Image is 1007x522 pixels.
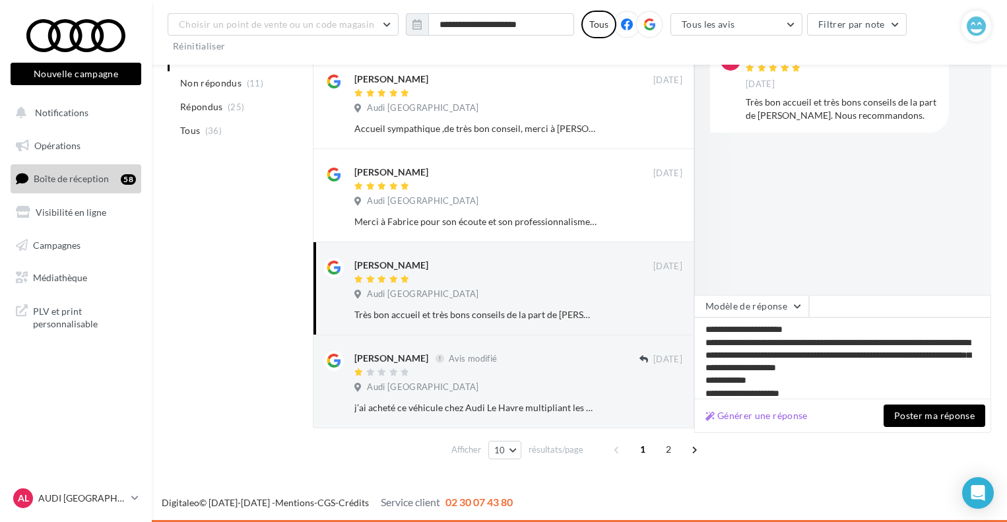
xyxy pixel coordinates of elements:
[275,497,314,508] a: Mentions
[162,497,513,508] span: © [DATE]-[DATE] - - -
[11,486,141,511] a: AL AUDI [GEOGRAPHIC_DATA]
[746,79,775,90] span: [DATE]
[354,308,597,321] div: Très bon accueil et très bons conseils de la part de [PERSON_NAME]. Nous recommandons.
[162,497,199,508] a: Digitaleo
[367,381,478,393] span: Audi [GEOGRAPHIC_DATA]
[488,441,522,459] button: 10
[451,443,481,456] span: Afficher
[354,401,597,414] div: j’ai acheté ce véhicule chez Audi Le Havre multipliant les pannes et les allers-retours dans des ...
[8,297,144,336] a: PLV et print personnalisable
[445,496,513,508] span: 02 30 07 43 80
[581,11,616,38] div: Tous
[653,168,682,179] span: [DATE]
[180,124,200,137] span: Tous
[354,122,597,135] div: Accueil sympathique ,de très bon conseil, merci à [PERSON_NAME].
[36,207,106,218] span: Visibilité en ligne
[653,75,682,86] span: [DATE]
[682,18,735,30] span: Tous les avis
[694,295,809,317] button: Modèle de réponse
[339,497,369,508] a: Crédits
[205,125,222,136] span: (36)
[179,18,374,30] span: Choisir un point de vente ou un code magasin
[180,77,242,90] span: Non répondus
[33,302,136,331] span: PLV et print personnalisable
[658,439,679,460] span: 2
[317,497,335,508] a: CGS
[38,492,126,505] p: AUDI [GEOGRAPHIC_DATA]
[354,352,428,365] div: [PERSON_NAME]
[8,232,144,259] a: Campagnes
[8,199,144,226] a: Visibilité en ligne
[247,78,263,88] span: (11)
[8,132,144,160] a: Opérations
[632,439,653,460] span: 1
[354,73,428,86] div: [PERSON_NAME]
[884,405,985,427] button: Poster ma réponse
[354,166,428,179] div: [PERSON_NAME]
[381,496,440,508] span: Service client
[121,174,136,185] div: 58
[33,239,81,250] span: Campagnes
[34,140,81,151] span: Opérations
[34,173,109,184] span: Boîte de réception
[228,102,244,112] span: (25)
[367,102,478,114] span: Audi [GEOGRAPHIC_DATA]
[746,96,938,122] div: Très bon accueil et très bons conseils de la part de [PERSON_NAME]. Nous recommandons.
[33,272,87,283] span: Médiathèque
[354,259,428,272] div: [PERSON_NAME]
[653,354,682,366] span: [DATE]
[653,261,682,273] span: [DATE]
[529,443,583,456] span: résultats/page
[700,408,813,424] button: Générer une réponse
[180,100,223,114] span: Répondus
[367,288,478,300] span: Audi [GEOGRAPHIC_DATA]
[8,99,139,127] button: Notifications
[168,38,231,54] button: Réinitialiser
[18,492,29,505] span: AL
[8,264,144,292] a: Médiathèque
[354,215,597,228] div: Merci à Fabrice pour son écoute et son professionnalisme. Ne pas hésiter à le contacter ! Merci e...
[807,13,907,36] button: Filtrer par note
[449,353,497,364] span: Avis modifié
[11,63,141,85] button: Nouvelle campagne
[962,477,994,509] div: Open Intercom Messenger
[8,164,144,193] a: Boîte de réception58
[494,445,505,455] span: 10
[670,13,802,36] button: Tous les avis
[168,13,399,36] button: Choisir un point de vente ou un code magasin
[367,195,478,207] span: Audi [GEOGRAPHIC_DATA]
[35,107,88,118] span: Notifications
